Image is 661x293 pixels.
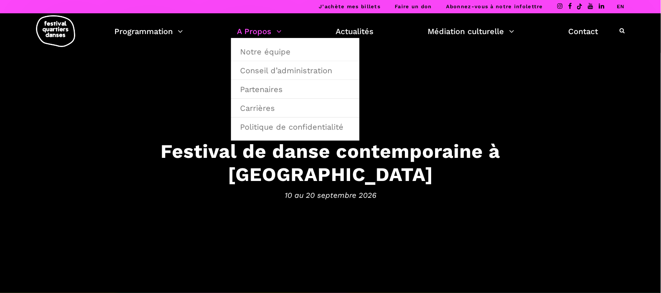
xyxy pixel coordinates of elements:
a: Conseil d’administration [235,61,355,80]
span: 10 au 20 septembre 2026 [88,190,573,202]
a: Notre équipe [235,43,355,61]
a: Partenaires [235,80,355,98]
a: Contact [569,25,598,38]
a: EN [617,4,625,9]
a: Actualités [336,25,374,38]
a: J’achète mes billets [319,4,381,9]
a: Programmation [114,25,183,38]
h3: Festival de danse contemporaine à [GEOGRAPHIC_DATA] [88,140,573,186]
a: Faire un don [395,4,432,9]
a: A Propos [237,25,282,38]
a: Médiation culturelle [428,25,515,38]
img: logo-fqd-med [36,15,75,47]
a: Carrières [235,99,355,117]
a: Abonnez-vous à notre infolettre [446,4,543,9]
a: Politique de confidentialité [235,118,355,136]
